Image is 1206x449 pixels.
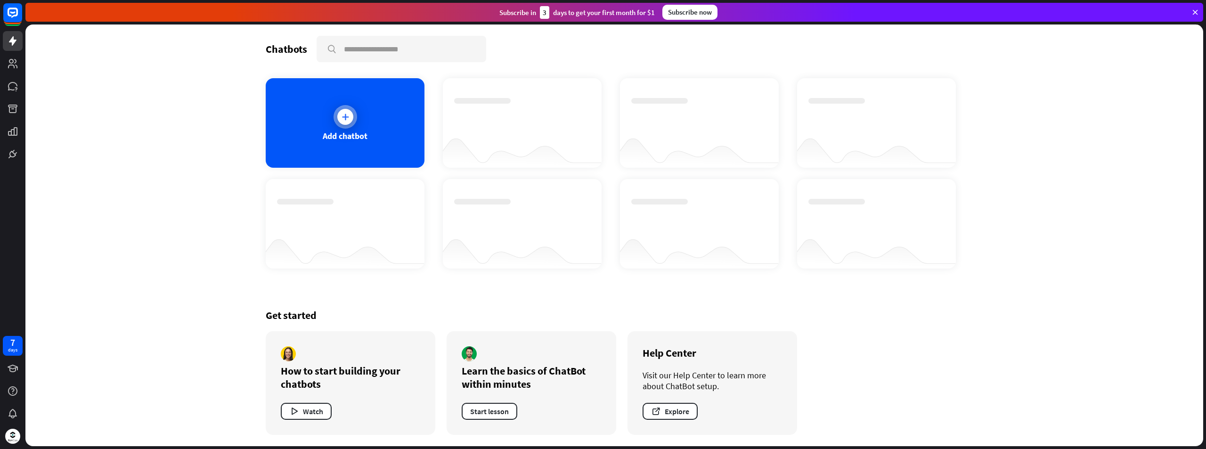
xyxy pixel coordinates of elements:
button: Watch [281,403,332,420]
button: Start lesson [462,403,517,420]
div: 7 [10,338,15,347]
div: 3 [540,6,549,19]
div: Add chatbot [323,131,367,141]
div: Visit our Help Center to learn more about ChatBot setup. [643,370,782,392]
a: 7 days [3,336,23,356]
div: Subscribe now [662,5,717,20]
div: Help Center [643,346,782,359]
div: Learn the basics of ChatBot within minutes [462,364,601,391]
div: How to start building your chatbots [281,364,420,391]
button: Open LiveChat chat widget [8,4,36,32]
div: Subscribe in days to get your first month for $1 [499,6,655,19]
img: author [281,346,296,361]
img: author [462,346,477,361]
button: Explore [643,403,698,420]
div: Get started [266,309,963,322]
div: Chatbots [266,42,307,56]
div: days [8,347,17,353]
